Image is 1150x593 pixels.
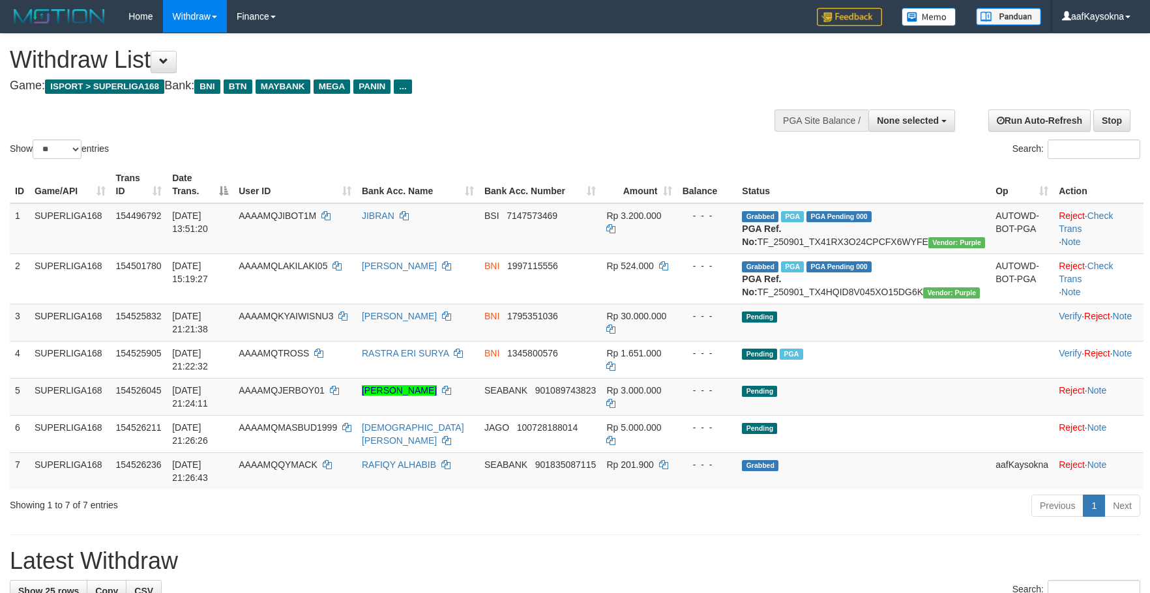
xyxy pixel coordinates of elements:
td: AUTOWD-BOT-PGA [990,203,1054,254]
th: Trans ID: activate to sort column ascending [111,166,168,203]
td: · [1054,378,1143,415]
span: SEABANK [484,459,527,470]
div: - - - [683,347,732,360]
th: Game/API: activate to sort column ascending [29,166,111,203]
td: SUPERLIGA168 [29,341,111,378]
span: Copy 1345800576 to clipboard [507,348,558,358]
span: MAYBANK [256,80,310,94]
span: None selected [877,115,939,126]
span: Rp 524.000 [606,261,653,271]
a: [DEMOGRAPHIC_DATA][PERSON_NAME] [362,422,464,446]
div: - - - [683,209,732,222]
span: [DATE] 21:26:43 [172,459,208,483]
span: Marked by aafsoycanthlai [781,261,804,272]
span: AAAAMQQYMACK [239,459,317,470]
span: 154525832 [116,311,162,321]
th: Balance [677,166,737,203]
a: JIBRAN [362,210,394,221]
div: PGA Site Balance / [774,109,868,132]
a: Note [1113,348,1132,358]
span: [DATE] 21:22:32 [172,348,208,371]
a: [PERSON_NAME] [362,385,437,396]
div: - - - [683,421,732,434]
a: Next [1104,495,1140,517]
span: Vendor URL: https://trx4.1velocity.biz [923,287,980,298]
th: Bank Acc. Number: activate to sort column ascending [479,166,601,203]
span: [DATE] 15:19:27 [172,261,208,284]
span: [DATE] 13:51:20 [172,210,208,234]
td: aafKaysokna [990,452,1054,489]
span: AAAAMQKYAIWISNU3 [239,311,333,321]
td: 6 [10,415,29,452]
th: User ID: activate to sort column ascending [233,166,357,203]
a: [PERSON_NAME] [362,311,437,321]
a: Note [1087,459,1107,470]
td: SUPERLIGA168 [29,378,111,415]
th: ID [10,166,29,203]
a: Note [1061,237,1081,247]
a: Note [1113,311,1132,321]
th: Op: activate to sort column ascending [990,166,1054,203]
td: AUTOWD-BOT-PGA [990,253,1054,304]
span: JAGO [484,422,509,433]
b: PGA Ref. No: [742,274,781,297]
span: Grabbed [742,261,778,272]
span: AAAAMQJERBOY01 [239,385,325,396]
td: 4 [10,341,29,378]
span: AAAAMQLAKILAKI05 [239,261,327,271]
a: Note [1087,422,1107,433]
span: Pending [742,349,777,360]
td: SUPERLIGA168 [29,304,111,341]
a: Reject [1059,210,1085,221]
span: [DATE] 21:21:38 [172,311,208,334]
span: BNI [194,80,220,94]
span: AAAAMQTROSS [239,348,309,358]
a: RASTRA ERI SURYA [362,348,449,358]
span: 154526236 [116,459,162,470]
span: MEGA [314,80,351,94]
a: Reject [1084,348,1110,358]
h1: Latest Withdraw [10,548,1140,574]
th: Action [1054,166,1143,203]
img: MOTION_logo.png [10,7,109,26]
a: Run Auto-Refresh [988,109,1091,132]
span: 154526045 [116,385,162,396]
img: Button%20Memo.svg [902,8,956,26]
span: BSI [484,210,499,221]
span: AAAAMQJIBOT1M [239,210,316,221]
div: - - - [683,458,732,471]
a: 1 [1083,495,1105,517]
span: PGA Pending [806,261,872,272]
h4: Game: Bank: [10,80,754,93]
button: None selected [868,109,955,132]
a: Stop [1093,109,1130,132]
span: ISPORT > SUPERLIGA168 [45,80,164,94]
td: · · [1054,203,1143,254]
td: SUPERLIGA168 [29,253,111,304]
span: Copy 7147573469 to clipboard [507,210,557,221]
span: Marked by aafsoumeymey [781,211,804,222]
span: PGA Pending [806,211,872,222]
a: [PERSON_NAME] [362,261,437,271]
span: Copy 901835087115 to clipboard [535,459,596,470]
div: Showing 1 to 7 of 7 entries [10,493,469,512]
span: Marked by aafheankoy [780,349,803,360]
th: Date Trans.: activate to sort column descending [167,166,233,203]
a: Previous [1031,495,1084,517]
a: Verify [1059,348,1082,358]
a: Note [1061,287,1081,297]
div: - - - [683,310,732,323]
td: SUPERLIGA168 [29,452,111,489]
b: PGA Ref. No: [742,224,781,247]
select: Showentries [33,139,81,159]
span: [DATE] 21:26:26 [172,422,208,446]
span: Pending [742,423,777,434]
span: AAAAMQMASBUD1999 [239,422,337,433]
span: ... [394,80,411,94]
span: Rp 3.000.000 [606,385,661,396]
th: Amount: activate to sort column ascending [601,166,677,203]
span: Copy 901089743823 to clipboard [535,385,596,396]
td: 3 [10,304,29,341]
td: 1 [10,203,29,254]
td: 5 [10,378,29,415]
